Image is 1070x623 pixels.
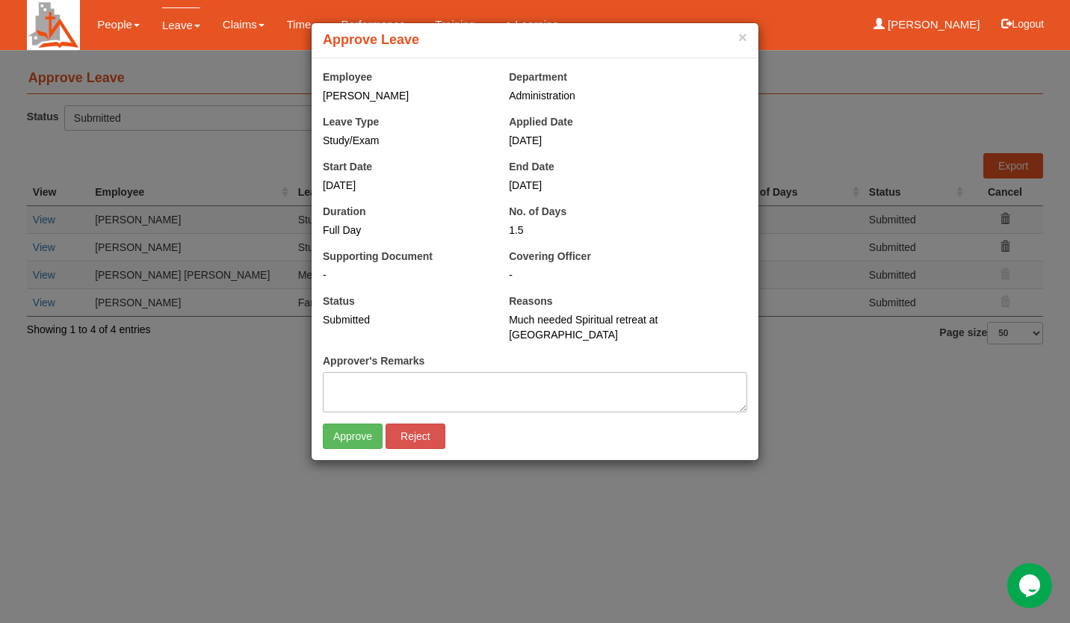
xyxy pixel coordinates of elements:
[509,69,567,84] label: Department
[386,424,445,449] input: Reject
[323,267,486,282] div: -
[509,159,554,174] label: End Date
[509,114,573,129] label: Applied Date
[509,223,672,238] div: 1.5
[323,223,486,238] div: Full Day
[323,32,419,47] b: Approve Leave
[738,29,747,45] button: ×
[509,178,672,193] div: [DATE]
[323,69,372,84] label: Employee
[323,249,433,264] label: Supporting Document
[509,204,566,219] label: No. of Days
[509,133,672,148] div: [DATE]
[509,249,591,264] label: Covering Officer
[323,204,366,219] label: Duration
[509,267,747,282] div: -
[323,159,372,174] label: Start Date
[323,88,486,103] div: [PERSON_NAME]
[323,114,379,129] label: Leave Type
[323,178,486,193] div: [DATE]
[509,88,747,103] div: Administration
[323,353,424,368] label: Approver's Remarks
[323,294,355,309] label: Status
[509,312,747,342] div: Much needed Spiritual retreat at [GEOGRAPHIC_DATA]
[323,133,486,148] div: Study/Exam
[509,294,552,309] label: Reasons
[1007,563,1055,608] iframe: chat widget
[323,312,486,327] div: Submitted
[323,424,383,449] input: Approve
